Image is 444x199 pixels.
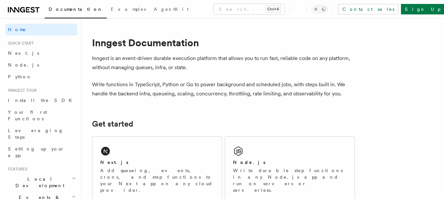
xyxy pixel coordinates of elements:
[5,125,77,143] a: Leveraging Steps
[8,109,47,121] span: Your first Functions
[100,167,214,193] p: Add queueing, events, crons, and step functions to your Next app on any cloud provider.
[92,119,133,129] a: Get started
[312,5,328,13] button: Toggle dark mode
[8,62,39,68] span: Node.js
[5,71,77,83] a: Python
[8,26,26,33] span: Home
[233,159,266,166] h2: Node.js
[5,173,77,191] button: Local Development
[214,4,285,14] button: Search...Ctrl+K
[8,128,63,140] span: Leveraging Steps
[45,2,107,18] a: Documentation
[5,41,34,46] span: Quick start
[5,88,37,93] span: Inngest tour
[154,7,189,12] span: AgentKit
[5,59,77,71] a: Node.js
[92,54,355,72] p: Inngest is an event-driven durable execution platform that allows you to run fast, reliable code ...
[107,2,150,18] a: Examples
[5,47,77,59] a: Next.js
[338,4,398,14] a: Contact sales
[100,159,129,166] h2: Next.js
[5,143,77,161] a: Setting up your app
[5,176,72,189] span: Local Development
[92,37,355,49] h1: Inngest Documentation
[150,2,193,18] a: AgentKit
[49,7,103,12] span: Documentation
[5,106,77,125] a: Your first Functions
[111,7,146,12] span: Examples
[5,24,77,35] a: Home
[233,167,347,193] p: Write durable step functions in any Node.js app and run on servers or serverless.
[5,167,27,172] span: Features
[92,80,355,98] p: Write functions in TypeScript, Python or Go to power background and scheduled jobs, with steps bu...
[266,6,281,12] kbd: Ctrl+K
[8,74,32,79] span: Python
[8,50,39,56] span: Next.js
[5,94,77,106] a: Install the SDK
[8,146,64,158] span: Setting up your app
[8,98,76,103] span: Install the SDK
